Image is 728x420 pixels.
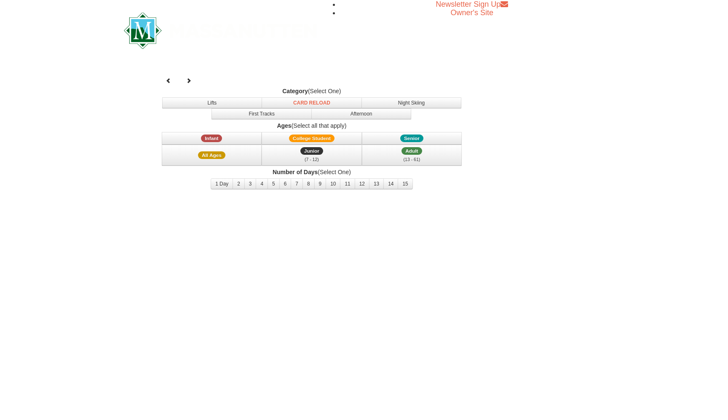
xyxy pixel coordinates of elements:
label: (Select One) [160,87,463,95]
button: 11 [340,178,355,189]
button: 12 [355,178,369,189]
button: 7 [291,178,303,189]
span: College Student [289,135,335,142]
span: Junior [300,147,323,155]
strong: Number of Days [273,169,318,175]
a: Massanutten Resort [124,19,317,39]
button: 5 [268,178,280,189]
span: Infant [201,135,222,142]
button: College Student [262,132,362,145]
button: Infant [162,132,262,145]
label: (Select all that apply) [160,121,463,130]
button: 6 [279,178,292,189]
button: 10 [326,178,340,189]
button: All Ages [162,145,262,166]
button: 3 [244,178,257,189]
button: First Tracks [211,108,312,119]
button: 8 [302,178,315,189]
button: Lifts [162,97,262,108]
span: Adult [401,147,422,155]
button: 15 [398,178,412,189]
span: All Ages [198,151,225,159]
button: 13 [369,178,384,189]
span: Senior [400,135,423,142]
img: Massanutten Resort Logo [124,12,317,49]
button: Adult (13 - 61) [362,145,462,166]
button: Senior [362,132,462,145]
button: Junior (7 - 12) [262,145,362,166]
button: Card Reload [262,97,362,108]
strong: Ages [277,122,291,129]
button: 9 [314,178,327,189]
div: (13 - 61) [367,155,457,164]
button: 4 [256,178,268,189]
button: Night Skiing [361,97,462,108]
button: 14 [383,178,398,189]
button: Afternoon [311,108,412,119]
a: Owner's Site [451,8,493,17]
strong: Category [282,88,308,94]
button: 1 Day [211,178,233,189]
button: 2 [233,178,245,189]
label: (Select One) [160,168,463,176]
div: (7 - 12) [267,155,356,164]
